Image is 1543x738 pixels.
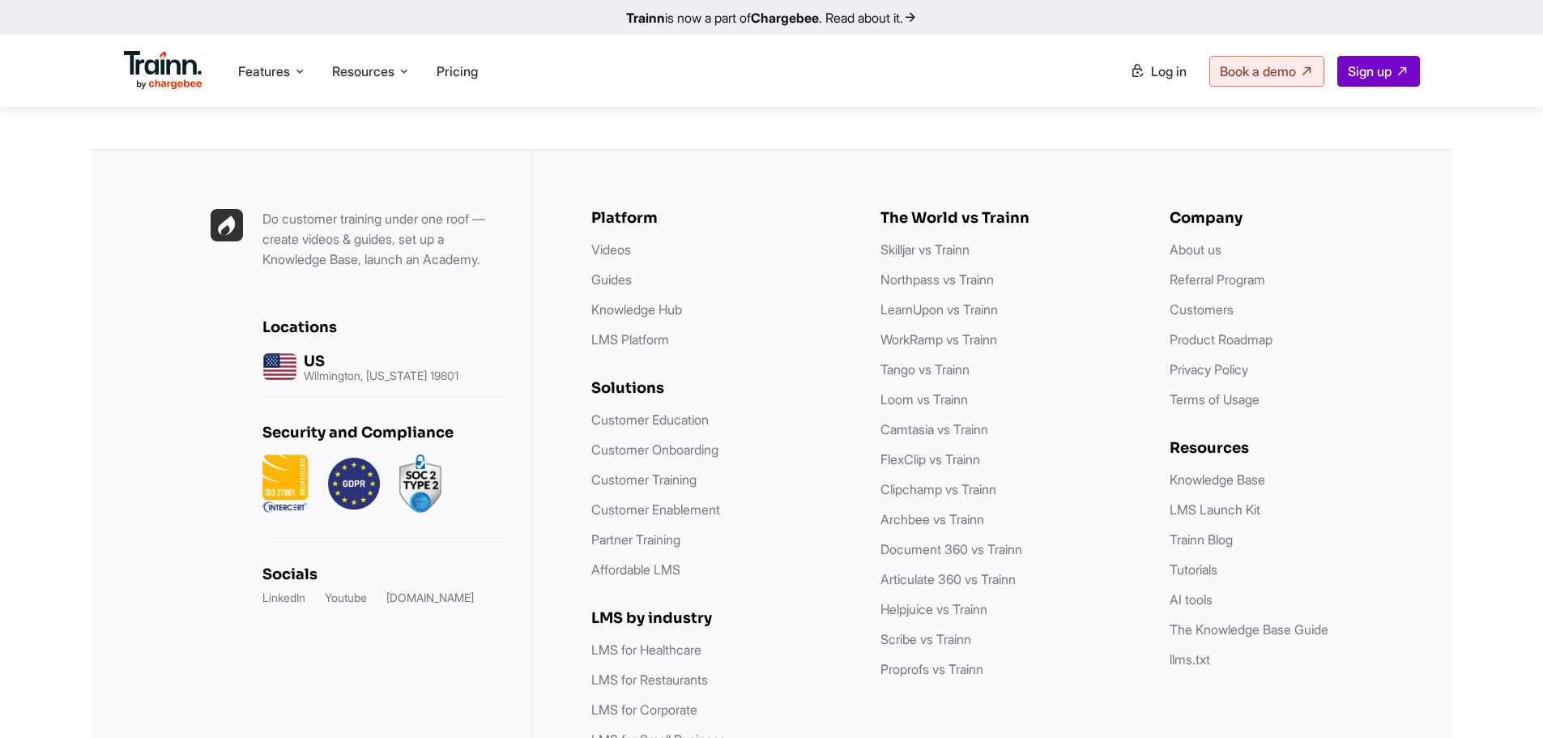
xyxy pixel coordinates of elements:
a: LMS for Restaurants [591,672,708,688]
a: Document 360 vs Trainn [880,541,1022,557]
a: Guides [591,271,632,288]
h6: Platform [591,209,848,227]
a: Knowledge Base [1170,471,1265,488]
h6: Locations [262,318,505,336]
h6: Socials [262,565,505,583]
b: Trainn [626,10,665,26]
a: Referral Program [1170,271,1265,288]
p: Wilmington, [US_STATE] 19801 [304,370,458,382]
img: Trainn | everything under one roof [211,209,243,241]
a: Northpass vs Trainn [880,271,994,288]
a: Tutorials [1170,561,1217,578]
a: Scribe vs Trainn [880,631,971,647]
a: Videos [591,241,631,258]
a: Loom vs Trainn [880,391,968,407]
span: Book a demo [1220,63,1296,79]
a: WorkRamp vs Trainn [880,331,997,348]
h6: The World vs Trainn [880,209,1137,227]
a: [DOMAIN_NAME] [386,590,474,606]
a: Customer Training [591,471,697,488]
p: Do customer training under one roof — create videos & guides, set up a Knowledge Base, launch an ... [262,209,505,270]
h6: Security and Compliance [262,424,505,442]
img: ISO [262,454,309,513]
a: Book a demo [1209,56,1324,87]
span: Sign up [1348,63,1392,79]
a: LMS for Corporate [591,702,697,718]
h6: Solutions [591,379,848,397]
a: Proprofs vs Trainn [880,661,983,677]
a: Terms of Usage [1170,391,1260,407]
a: FlexClip vs Trainn [880,451,980,467]
h6: Resources [1170,439,1426,457]
a: LMS for Healthcare [591,642,701,658]
a: Articulate 360 vs Trainn [880,571,1016,587]
a: The Knowledge Base Guide [1170,621,1328,638]
a: Tango vs Trainn [880,361,970,378]
img: Trainn Logo [124,51,203,90]
a: Trainn Blog [1170,531,1233,548]
b: Chargebee [751,10,819,26]
h6: Company [1170,209,1426,227]
a: llms.txt [1170,651,1210,668]
a: LMS Launch Kit [1170,501,1260,518]
a: Helpjuice vs Trainn [880,601,987,617]
a: Skilljar vs Trainn [880,241,970,258]
a: Partner Training [591,531,680,548]
h6: LMS by industry [591,609,848,627]
a: Clipchamp vs Trainn [880,481,996,497]
span: Log in [1151,63,1187,79]
a: Knowledge Hub [591,301,682,318]
a: Customer Enablement [591,501,720,518]
a: Sign up [1337,56,1420,87]
img: soc2 [399,454,441,513]
a: Archbee vs Trainn [880,511,984,527]
a: LinkedIn [262,590,305,606]
a: Pricing [437,63,478,79]
iframe: Chat Widget [1462,660,1543,738]
a: Log in [1120,57,1196,86]
h6: US [304,352,458,370]
a: Customer Education [591,412,709,428]
a: AI tools [1170,591,1213,608]
a: Camtasia vs Trainn [880,421,988,437]
a: Privacy Policy [1170,361,1248,378]
span: Resources [332,62,394,80]
span: Features [238,62,290,80]
img: us headquarters [262,349,297,384]
a: LMS Platform [591,331,669,348]
img: GDPR.png [328,454,380,513]
a: Product Roadmap [1170,331,1272,348]
a: Customer Onboarding [591,442,718,458]
a: Affordable LMS [591,561,680,578]
a: Customers [1170,301,1234,318]
a: Youtube [325,590,367,606]
a: LearnUpon vs Trainn [880,301,998,318]
a: About us [1170,241,1221,258]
